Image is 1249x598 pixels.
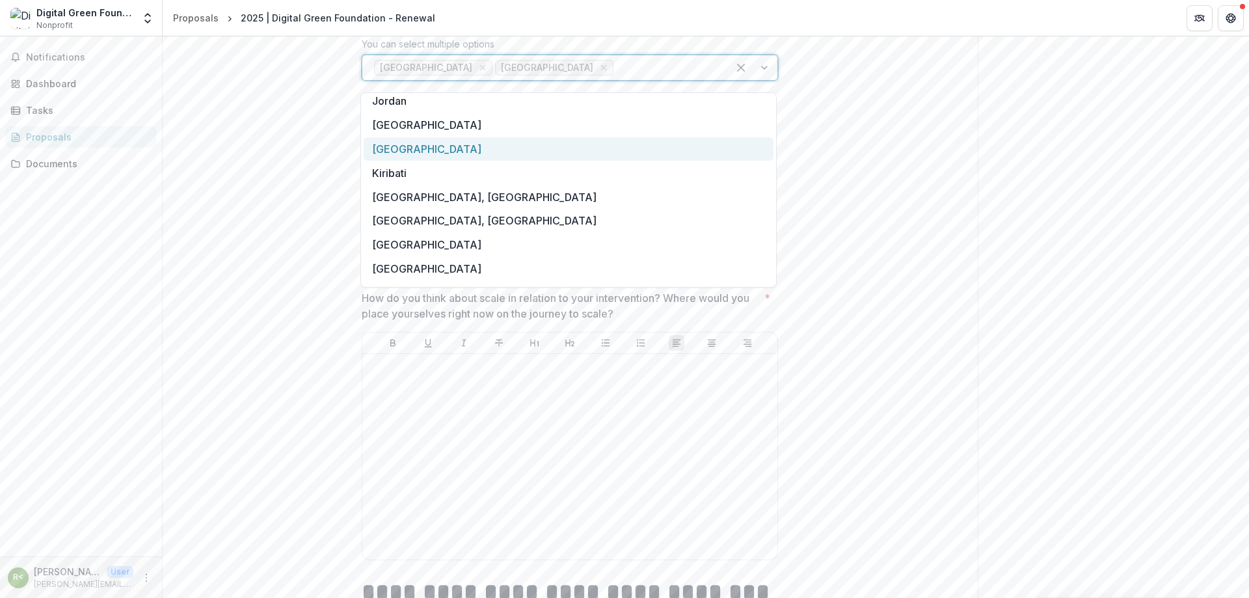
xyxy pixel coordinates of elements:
div: Proposals [173,11,219,25]
button: More [139,570,154,586]
p: [PERSON_NAME][EMAIL_ADDRESS][DOMAIN_NAME] [34,578,133,590]
div: Remove Ethiopia [476,61,489,74]
button: Bullet List [598,335,613,351]
span: [GEOGRAPHIC_DATA] [501,62,593,74]
a: Tasks [5,100,157,121]
p: How do you think about scale in relation to your intervention? Where would you place yourselves r... [362,290,759,321]
div: Dashboard [26,77,146,90]
button: Underline [420,335,436,351]
img: Digital Green Foundation [10,8,31,29]
nav: breadcrumb [168,8,440,27]
div: Proposals [26,130,146,144]
button: Ordered List [633,335,649,351]
div: Kiribati [364,161,773,185]
p: User [107,566,133,578]
button: Partners [1187,5,1213,31]
div: Tasks [26,103,146,117]
p: [PERSON_NAME] <[PERSON_NAME][EMAIL_ADDRESS][DOMAIN_NAME]> <[PERSON_NAME][EMAIL_ADDRESS][DOMAIN_NA... [34,565,101,578]
button: Italicize [456,335,472,351]
div: Digital Green Foundation [36,6,133,20]
div: Remove India [597,61,610,74]
div: [GEOGRAPHIC_DATA], [GEOGRAPHIC_DATA] [364,185,773,209]
div: Documents [26,157,146,170]
button: Align Right [740,335,755,351]
div: 2025 | Digital Green Foundation - Renewal [241,11,435,25]
div: [GEOGRAPHIC_DATA] [364,280,773,305]
div: [GEOGRAPHIC_DATA], [GEOGRAPHIC_DATA] [364,209,773,233]
a: Documents [5,153,157,174]
button: Align Left [669,335,684,351]
div: [GEOGRAPHIC_DATA] [364,233,773,257]
div: [GEOGRAPHIC_DATA] [364,113,773,137]
button: Notifications [5,47,157,68]
a: Proposals [5,126,157,148]
a: Proposals [168,8,224,27]
button: Bold [385,335,401,351]
div: Ryan Owen <ryan@digitalgreen.org> <ryan@digitalgreen.org> [13,573,23,582]
a: Dashboard [5,73,157,94]
button: Open entity switcher [139,5,157,31]
button: Get Help [1218,5,1244,31]
div: [GEOGRAPHIC_DATA] [364,256,773,280]
div: [GEOGRAPHIC_DATA] [364,137,773,161]
span: Notifications [26,52,152,63]
div: You can select multiple options [362,38,778,55]
div: Clear selected options [731,57,751,78]
span: Nonprofit [36,20,73,31]
button: Strike [491,335,507,351]
button: Heading 1 [527,335,543,351]
button: Align Center [704,335,719,351]
span: [GEOGRAPHIC_DATA] [380,62,472,74]
div: Jordan [364,89,773,113]
button: Heading 2 [562,335,578,351]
